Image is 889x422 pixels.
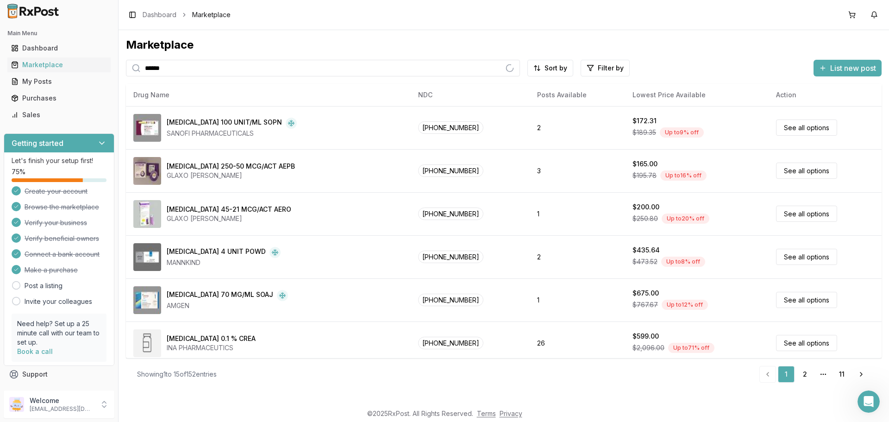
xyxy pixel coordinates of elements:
h3: Getting started [12,138,63,149]
div: Up to 12 % off [662,300,708,310]
h2: Main Menu [7,30,111,37]
div: GLAXO [PERSON_NAME] [167,214,291,223]
span: Verify beneficial owners [25,234,99,243]
span: Feedback [22,386,54,396]
span: Verify your business [25,218,87,227]
div: Marketplace [11,60,107,69]
span: Browse the marketplace [25,202,99,212]
div: Up to 20 % off [662,214,709,224]
a: Post a listing [25,281,63,290]
a: 2 [796,366,813,383]
span: [PHONE_NUMBER] [418,337,483,349]
button: Support [4,366,114,383]
div: Showing 1 to 15 of 152 entries [137,370,217,379]
a: 11 [833,366,850,383]
span: $767.67 [632,300,658,309]
div: Up to 16 % off [660,170,707,181]
th: Posts Available [530,84,625,106]
a: Marketplace [7,57,111,73]
span: Filter by [598,63,624,73]
div: $200.00 [632,202,659,212]
th: Lowest Price Available [625,84,769,106]
a: My Posts [7,73,111,90]
img: Advair HFA 45-21 MCG/ACT AERO [133,200,161,228]
div: $165.00 [632,159,657,169]
th: Drug Name [126,84,411,106]
span: $473.52 [632,257,657,266]
img: Advair Diskus 250-50 MCG/ACT AEPB [133,157,161,185]
td: 2 [530,106,625,149]
span: $195.78 [632,171,657,180]
a: See all options [776,292,837,308]
div: [MEDICAL_DATA] 45-21 MCG/ACT AERO [167,205,291,214]
a: Terms [477,409,496,417]
div: INA PHARMACEUTICS [167,343,256,353]
span: [PHONE_NUMBER] [418,294,483,306]
td: 3 [530,149,625,192]
img: Afrezza 4 UNIT POWD [133,243,161,271]
span: [PHONE_NUMBER] [418,208,483,220]
td: 1 [530,192,625,235]
a: See all options [776,120,837,136]
span: Marketplace [192,10,231,19]
a: Purchases [7,90,111,107]
div: SANOFI PHARMACEUTICALS [167,129,297,138]
img: Amcinonide 0.1 % CREA [133,329,161,357]
a: See all options [776,335,837,351]
div: [MEDICAL_DATA] 0.1 % CREA [167,334,256,343]
div: Sales [11,110,107,120]
span: [PHONE_NUMBER] [418,164,483,177]
a: Sales [7,107,111,123]
span: Make a purchase [25,265,78,275]
a: List new post [814,64,882,74]
button: Filter by [581,60,630,76]
div: [MEDICAL_DATA] 4 UNIT POWD [167,247,266,258]
a: Dashboard [7,40,111,57]
img: RxPost Logo [4,4,63,19]
iframe: Intercom live chat [858,391,880,413]
p: [EMAIL_ADDRESS][DOMAIN_NAME] [30,405,94,413]
span: $189.35 [632,128,656,137]
div: [MEDICAL_DATA] 250-50 MCG/ACT AEPB [167,162,295,171]
p: Let's finish your setup first! [12,156,106,165]
span: Sort by [545,63,567,73]
a: Privacy [500,409,522,417]
td: 2 [530,235,625,278]
p: Need help? Set up a 25 minute call with our team to set up. [17,319,101,347]
span: $250.80 [632,214,658,223]
button: Feedback [4,383,114,399]
div: $599.00 [632,332,659,341]
button: My Posts [4,74,114,89]
div: MANNKIND [167,258,281,267]
p: Welcome [30,396,94,405]
th: NDC [411,84,530,106]
a: 1 [778,366,795,383]
span: Create your account [25,187,88,196]
div: $675.00 [632,289,659,298]
span: Connect a bank account [25,250,100,259]
img: Admelog SoloStar 100 UNIT/ML SOPN [133,114,161,142]
a: Invite your colleagues [25,297,92,306]
span: [PHONE_NUMBER] [418,121,483,134]
a: Book a call [17,347,53,355]
span: 75 % [12,167,25,176]
img: User avatar [9,397,24,412]
a: See all options [776,206,837,222]
nav: breadcrumb [143,10,231,19]
td: 26 [530,321,625,365]
div: Marketplace [126,38,882,52]
div: [MEDICAL_DATA] 100 UNIT/ML SOPN [167,118,282,129]
td: 1 [530,278,625,321]
div: GLAXO [PERSON_NAME] [167,171,295,180]
div: Up to 8 % off [661,257,705,267]
button: Sales [4,107,114,122]
button: Marketplace [4,57,114,72]
a: Dashboard [143,10,176,19]
img: Aimovig 70 MG/ML SOAJ [133,286,161,314]
div: My Posts [11,77,107,86]
span: [PHONE_NUMBER] [418,251,483,263]
div: AMGEN [167,301,288,310]
div: Purchases [11,94,107,103]
button: Dashboard [4,41,114,56]
span: List new post [830,63,876,74]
